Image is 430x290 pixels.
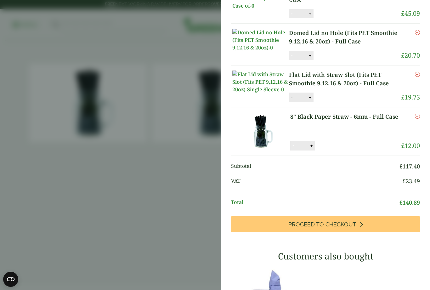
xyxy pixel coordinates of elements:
bdi: 45.09 [401,9,420,18]
a: 8" Black Paper Straw - 6mm - Full Case [290,112,399,121]
bdi: 20.70 [401,51,420,60]
h3: Customers also bought [231,251,420,262]
bdi: 23.49 [403,177,420,185]
bdi: 12.00 [401,141,420,150]
span: Proceed to Checkout [288,221,356,228]
button: + [308,143,315,148]
bdi: 19.73 [401,93,420,101]
button: - [291,143,296,148]
span: Total [231,198,399,207]
button: Open CMP widget [3,272,18,287]
a: Remove this item [415,112,420,120]
img: 8" Black Paper Straw - 6mm-Full Case-0 [232,112,289,150]
span: £ [401,141,405,150]
bdi: 140.89 [399,199,420,206]
a: Proceed to Checkout [231,216,420,232]
a: Domed Lid no Hole (Fits PET Smoothie 9,12,16 & 20oz) - Full Case [289,29,401,46]
span: £ [401,9,405,18]
button: + [307,53,313,58]
img: Domed Lid no Hole (Fits PET Smoothie 9,12,16 & 20oz)-0 [232,29,289,51]
span: VAT [231,177,403,185]
span: £ [399,199,403,206]
span: £ [401,51,405,60]
span: £ [403,177,406,185]
span: £ [399,162,403,170]
a: Remove this item [415,29,420,36]
a: Remove this item [415,71,420,78]
button: + [307,11,313,16]
img: Flat Lid with Straw Slot (Fits PET 9,12,16 & 20oz)-Single Sleeve-0 [232,71,289,93]
span: £ [401,93,405,101]
bdi: 117.40 [399,162,420,170]
button: - [289,95,294,100]
button: - [289,11,294,16]
button: + [307,95,313,100]
button: - [289,53,294,58]
a: Flat Lid with Straw Slot (Fits PET Smoothie 9,12,16 & 20oz) - Full Case [289,71,401,88]
span: Subtotal [231,162,399,171]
